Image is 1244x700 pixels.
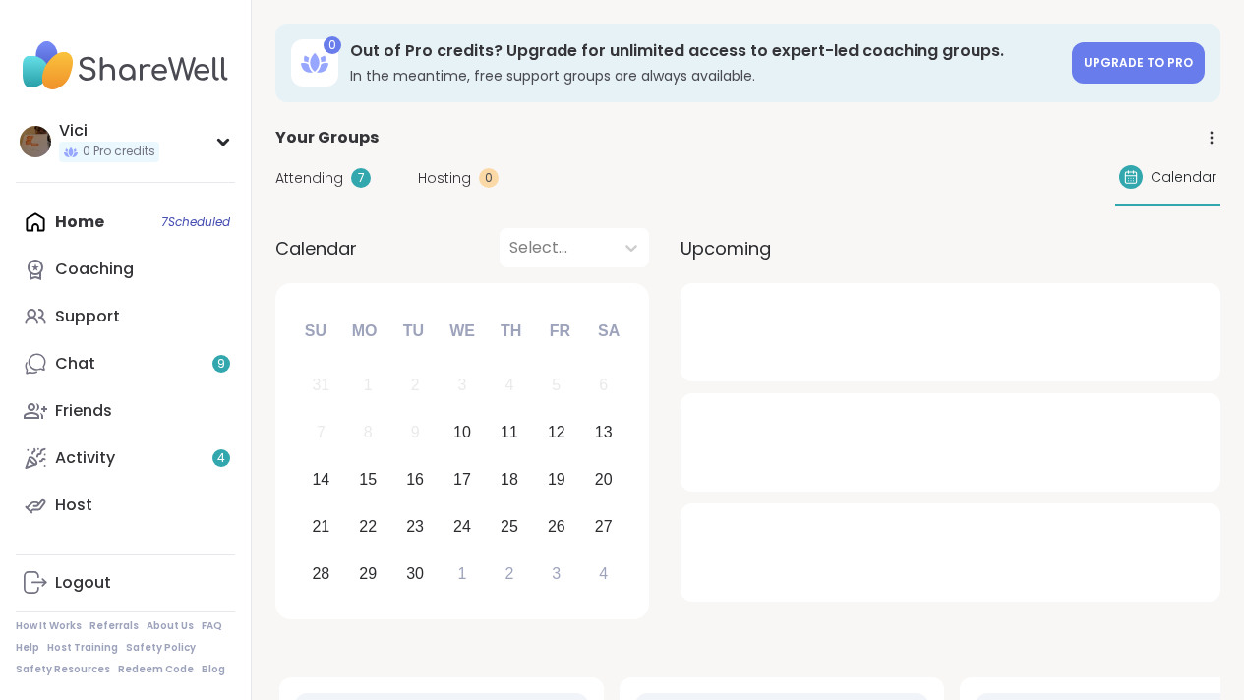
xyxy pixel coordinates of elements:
[1084,54,1193,71] span: Upgrade to Pro
[504,560,513,587] div: 2
[217,356,225,373] span: 9
[300,459,342,501] div: Choose Sunday, September 14th, 2025
[1072,42,1205,84] a: Upgrade to Pro
[504,372,513,398] div: 4
[538,310,581,353] div: Fr
[489,365,531,407] div: Not available Thursday, September 4th, 2025
[479,168,499,188] div: 0
[406,466,424,493] div: 16
[453,466,471,493] div: 17
[458,560,467,587] div: 1
[441,310,484,353] div: We
[489,553,531,595] div: Choose Thursday, October 2nd, 2025
[20,126,51,157] img: Vici
[458,372,467,398] div: 3
[453,419,471,445] div: 10
[501,513,518,540] div: 25
[442,365,484,407] div: Not available Wednesday, September 3rd, 2025
[300,412,342,454] div: Not available Sunday, September 7th, 2025
[275,168,343,189] span: Attending
[118,663,194,676] a: Redeem Code
[411,419,420,445] div: 9
[16,246,235,293] a: Coaching
[16,387,235,435] a: Friends
[535,553,577,595] div: Choose Friday, October 3rd, 2025
[275,235,357,262] span: Calendar
[347,459,389,501] div: Choose Monday, September 15th, 2025
[391,310,435,353] div: Tu
[312,560,329,587] div: 28
[552,372,561,398] div: 5
[599,560,608,587] div: 4
[548,513,565,540] div: 26
[535,459,577,501] div: Choose Friday, September 19th, 2025
[489,505,531,548] div: Choose Thursday, September 25th, 2025
[55,400,112,422] div: Friends
[16,293,235,340] a: Support
[394,412,437,454] div: Not available Tuesday, September 9th, 2025
[582,459,624,501] div: Choose Saturday, September 20th, 2025
[300,553,342,595] div: Choose Sunday, September 28th, 2025
[16,559,235,607] a: Logout
[55,495,92,516] div: Host
[312,466,329,493] div: 14
[582,505,624,548] div: Choose Saturday, September 27th, 2025
[297,362,626,597] div: month 2025-09
[582,553,624,595] div: Choose Saturday, October 4th, 2025
[300,365,342,407] div: Not available Sunday, August 31st, 2025
[418,168,471,189] span: Hosting
[294,310,337,353] div: Su
[442,459,484,501] div: Choose Wednesday, September 17th, 2025
[342,310,385,353] div: Mo
[16,482,235,529] a: Host
[202,663,225,676] a: Blog
[535,365,577,407] div: Not available Friday, September 5th, 2025
[489,459,531,501] div: Choose Thursday, September 18th, 2025
[47,641,118,655] a: Host Training
[1151,167,1216,188] span: Calendar
[442,505,484,548] div: Choose Wednesday, September 24th, 2025
[16,619,82,633] a: How It Works
[595,513,613,540] div: 27
[347,412,389,454] div: Not available Monday, September 8th, 2025
[16,435,235,482] a: Activity4
[489,412,531,454] div: Choose Thursday, September 11th, 2025
[16,340,235,387] a: Chat9
[217,450,225,467] span: 4
[501,466,518,493] div: 18
[16,663,110,676] a: Safety Resources
[501,419,518,445] div: 11
[300,505,342,548] div: Choose Sunday, September 21st, 2025
[89,619,139,633] a: Referrals
[126,641,196,655] a: Safety Policy
[595,419,613,445] div: 13
[55,259,134,280] div: Coaching
[548,419,565,445] div: 12
[442,553,484,595] div: Choose Wednesday, October 1st, 2025
[582,365,624,407] div: Not available Saturday, September 6th, 2025
[490,310,533,353] div: Th
[582,412,624,454] div: Choose Saturday, September 13th, 2025
[364,372,373,398] div: 1
[681,235,771,262] span: Upcoming
[55,572,111,594] div: Logout
[59,120,159,142] div: Vici
[16,641,39,655] a: Help
[147,619,194,633] a: About Us
[350,40,1060,62] h3: Out of Pro credits? Upgrade for unlimited access to expert-led coaching groups.
[83,144,155,160] span: 0 Pro credits
[275,126,379,149] span: Your Groups
[351,168,371,188] div: 7
[453,513,471,540] div: 24
[359,513,377,540] div: 22
[595,466,613,493] div: 20
[406,560,424,587] div: 30
[359,466,377,493] div: 15
[347,365,389,407] div: Not available Monday, September 1st, 2025
[317,419,326,445] div: 7
[587,310,630,353] div: Sa
[55,447,115,469] div: Activity
[552,560,561,587] div: 3
[350,66,1060,86] h3: In the meantime, free support groups are always available.
[347,505,389,548] div: Choose Monday, September 22nd, 2025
